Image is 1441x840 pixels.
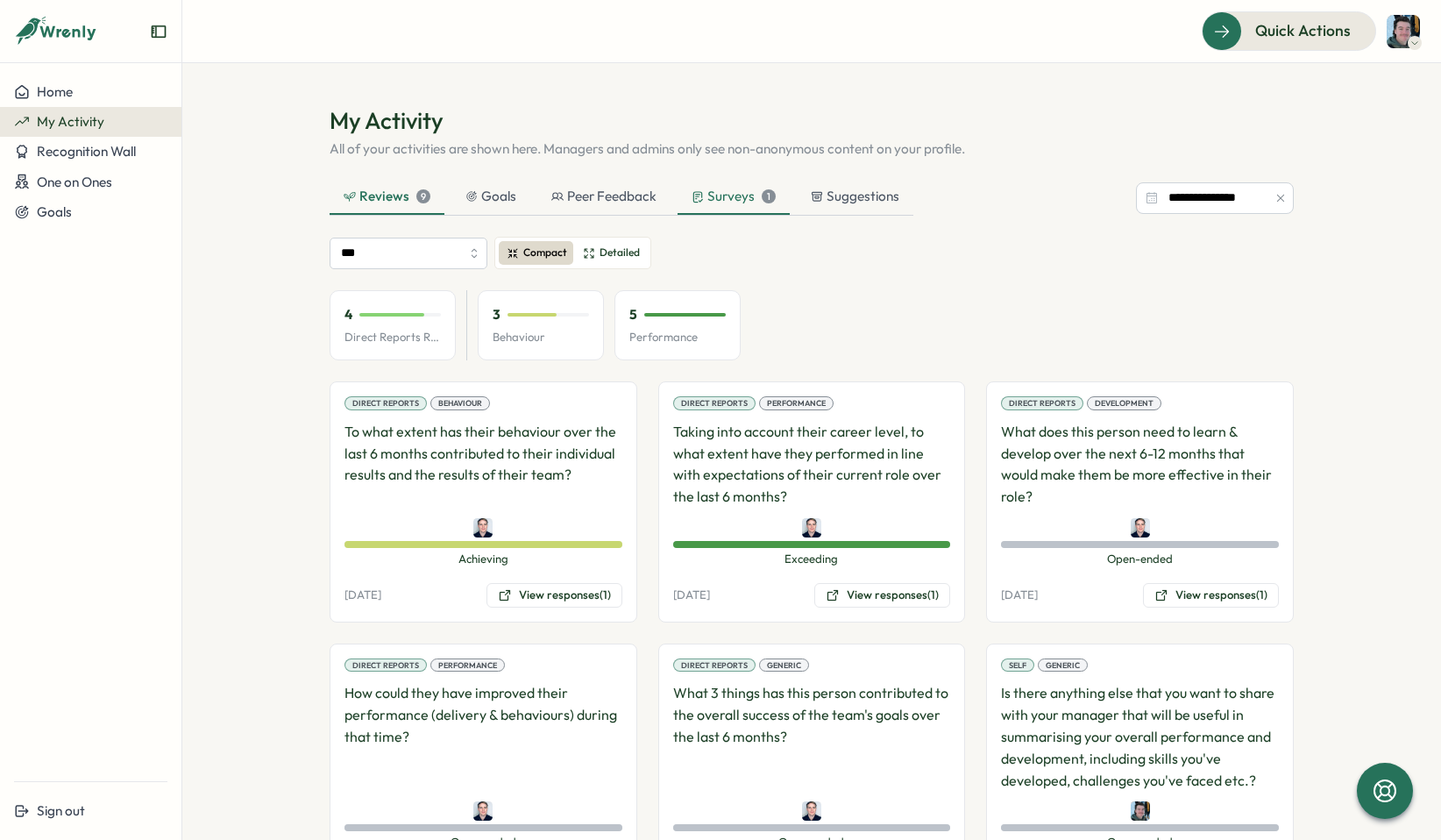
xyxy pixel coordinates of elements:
[629,305,637,324] p: 5
[1001,587,1038,603] p: [DATE]
[1143,583,1279,608] button: View responses(1)
[762,189,776,203] div: 1
[344,305,352,324] p: 4
[523,245,567,261] span: Compact
[1202,11,1376,50] button: Quick Actions
[37,203,72,220] span: Goals
[1001,682,1279,791] p: Is there anything else that you want to share with your manager that will be useful in summarisin...
[473,518,493,537] img: Tom Hutchings
[1001,421,1279,508] p: What does this person need to learn & develop over the next 6-12 months that would make them be m...
[629,330,726,345] p: Performance
[344,587,381,603] p: [DATE]
[673,552,951,567] span: Exceeding
[600,245,640,261] span: Detailed
[37,113,104,130] span: My Activity
[486,583,622,608] button: View responses(1)
[430,658,505,673] div: Performance
[1038,658,1088,673] div: Generic
[344,187,430,206] div: Reviews
[37,802,85,819] span: Sign out
[344,552,622,567] span: Achieving
[1001,552,1279,567] span: Open-ended
[465,187,516,206] div: Goals
[493,330,589,345] p: Behaviour
[37,143,136,160] span: Recognition Wall
[1131,518,1150,537] img: Tom Hutchings
[1087,396,1161,410] div: Development
[673,682,951,791] p: What 3 things has this person contributed to the overall success of the team's goals over the las...
[430,396,490,410] div: Behaviour
[344,421,622,508] p: To what extent has their behaviour over the last 6 months contributed to their individual results...
[759,658,809,673] div: Generic
[1001,658,1034,673] div: Self
[37,83,73,100] span: Home
[330,105,1294,136] h1: My Activity
[673,396,756,410] div: Direct Reports
[814,583,950,608] button: View responses(1)
[344,396,427,410] div: Direct Reports
[802,801,821,821] img: Tom Hutchings
[150,23,167,40] button: Expand sidebar
[673,421,951,508] p: Taking into account their career level, to what extent have they performed in line with expectati...
[344,658,427,673] div: Direct Reports
[673,587,710,603] p: [DATE]
[673,658,756,673] div: Direct Reports
[493,305,500,324] p: 3
[1387,15,1420,48] img: Gerome Braddock
[344,682,622,791] p: How could they have improved their performance (delivery & behaviours) during that time?
[802,518,821,537] img: Tom Hutchings
[692,187,776,206] div: Surveys
[811,187,899,206] div: Suggestions
[37,174,112,190] span: One on Ones
[759,396,834,410] div: Performance
[473,801,493,821] img: Tom Hutchings
[330,139,1294,159] p: All of your activities are shown here. Managers and admins only see non-anonymous content on your...
[551,187,657,206] div: Peer Feedback
[1001,396,1083,410] div: Direct Reports
[1131,801,1150,821] img: Gerome Braddock
[344,330,441,345] p: Direct Reports Review Avg
[1255,19,1351,42] span: Quick Actions
[416,189,430,203] div: 9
